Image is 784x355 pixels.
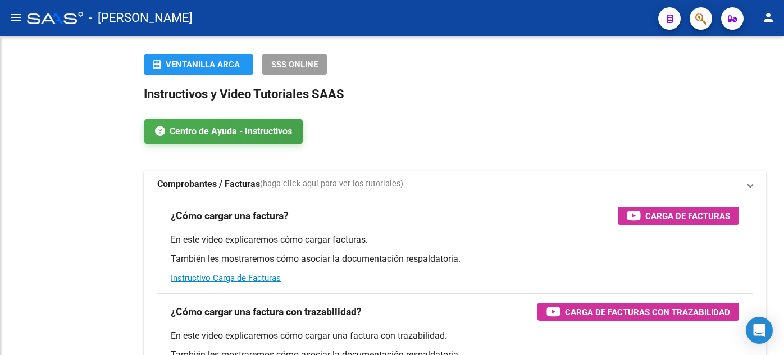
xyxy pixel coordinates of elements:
mat-icon: person [762,11,775,24]
h3: ¿Cómo cargar una factura con trazabilidad? [171,304,362,320]
mat-expansion-panel-header: Comprobantes / Facturas(haga click aquí para ver los tutoriales) [144,171,766,198]
strong: Comprobantes / Facturas [157,178,260,190]
p: En este video explicaremos cómo cargar una factura con trazabilidad. [171,330,739,342]
span: Carga de Facturas con Trazabilidad [565,305,730,319]
span: - [PERSON_NAME] [89,6,193,30]
p: También les mostraremos cómo asociar la documentación respaldatoria. [171,253,739,265]
h2: Instructivos y Video Tutoriales SAAS [144,84,766,105]
a: Centro de Ayuda - Instructivos [144,119,303,144]
a: Instructivo Carga de Facturas [171,273,281,283]
button: Carga de Facturas [618,207,739,225]
span: (haga click aquí para ver los tutoriales) [260,178,403,190]
div: Open Intercom Messenger [746,317,773,344]
button: Ventanilla ARCA [144,54,253,75]
h3: ¿Cómo cargar una factura? [171,208,289,224]
p: En este video explicaremos cómo cargar facturas. [171,234,739,246]
button: SSS ONLINE [262,54,327,75]
button: Carga de Facturas con Trazabilidad [537,303,739,321]
div: Ventanilla ARCA [153,54,244,75]
mat-icon: menu [9,11,22,24]
span: SSS ONLINE [271,60,318,70]
span: Carga de Facturas [645,209,730,223]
